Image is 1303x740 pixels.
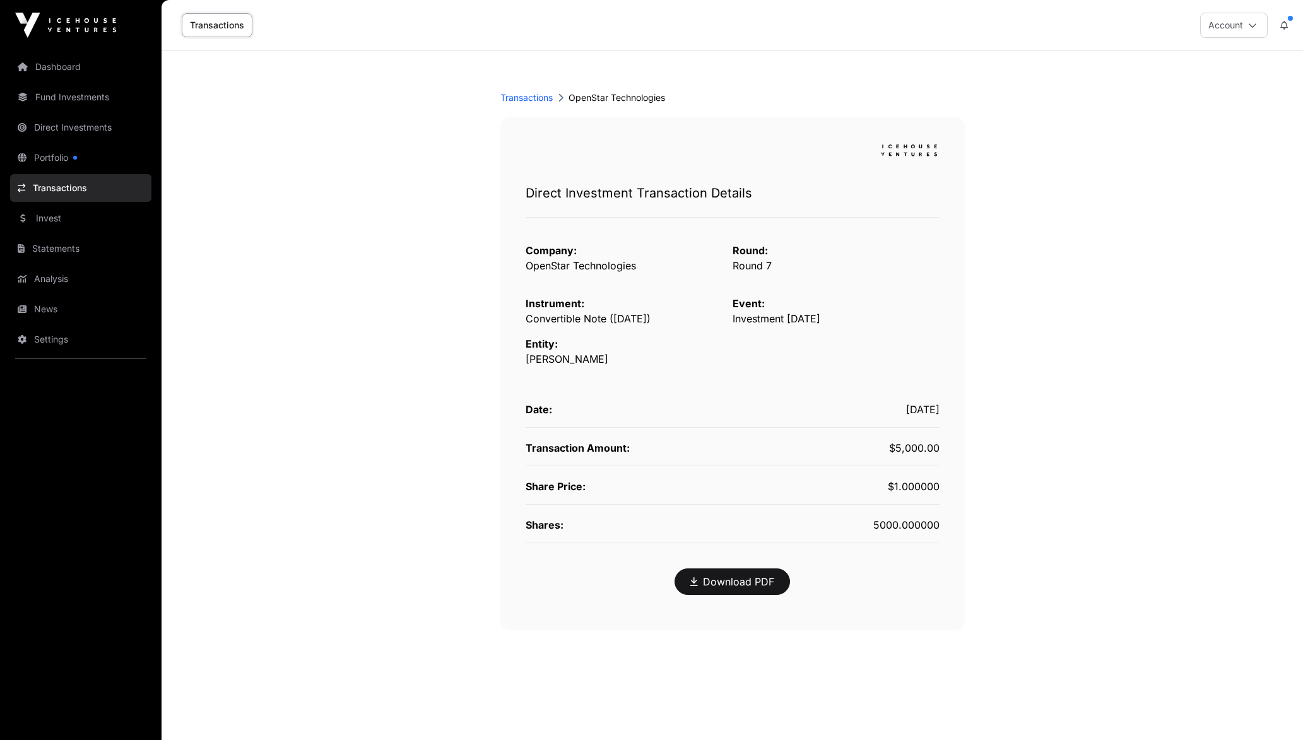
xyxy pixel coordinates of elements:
[526,480,586,493] span: Share Price:
[182,13,252,37] a: Transactions
[733,312,820,325] span: Investment [DATE]
[733,440,940,455] div: $5,000.00
[526,353,608,365] span: [PERSON_NAME]
[733,402,940,417] div: [DATE]
[733,259,772,272] span: Round 7
[526,338,558,350] span: Entity:
[10,53,151,81] a: Dashboard
[526,259,636,272] a: OpenStar Technologies
[500,91,965,104] div: OpenStar Technologies
[10,83,151,111] a: Fund Investments
[1200,13,1268,38] button: Account
[526,184,940,202] h1: Direct Investment Transaction Details
[10,265,151,293] a: Analysis
[733,479,940,494] div: $1.000000
[10,204,151,232] a: Invest
[526,244,577,257] span: Company:
[500,91,553,104] a: Transactions
[10,114,151,141] a: Direct Investments
[15,13,116,38] img: Icehouse Ventures Logo
[675,568,790,595] button: Download PDF
[10,326,151,353] a: Settings
[10,295,151,323] a: News
[879,142,940,159] img: logo
[526,312,651,325] span: Convertible Note ([DATE])
[10,144,151,172] a: Portfolio
[733,244,768,257] span: Round:
[526,442,630,454] span: Transaction Amount:
[10,235,151,262] a: Statements
[690,574,774,589] a: Download PDF
[526,519,563,531] span: Shares:
[1240,679,1303,740] iframe: Chat Widget
[526,297,584,310] span: Instrument:
[733,297,765,310] span: Event:
[733,517,940,532] div: 5000.000000
[10,174,151,202] a: Transactions
[526,403,552,416] span: Date:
